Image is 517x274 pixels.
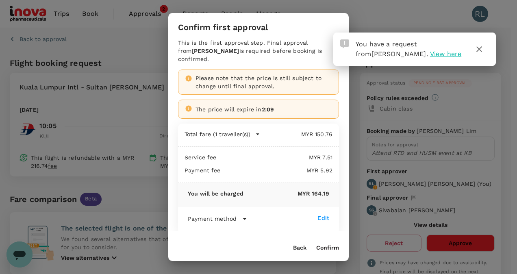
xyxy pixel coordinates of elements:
[178,39,339,63] div: This is the first approval step. Final approval from is required before booking is confirmed.
[317,214,329,222] div: Edit
[316,245,339,251] button: Confirm
[196,74,332,90] div: Please note that the price is still subject to change until final approval.
[340,39,349,48] img: Approval Request
[293,245,306,251] button: Back
[178,23,268,32] h3: Confirm first approval
[243,189,329,198] p: MYR 164.19
[260,130,332,138] p: MYR 150.76
[356,40,428,58] span: You have a request from .
[262,106,274,113] span: 2:09
[430,50,461,58] span: View here
[196,105,332,113] div: The price will expire in
[371,50,426,58] span: [PERSON_NAME]
[192,48,239,54] b: [PERSON_NAME]
[185,130,260,138] button: Total fare (1 traveller(s))
[188,215,237,223] p: Payment method
[221,166,332,174] p: MYR 5.92
[185,130,250,138] p: Total fare (1 traveller(s))
[217,153,332,161] p: MYR 7.51
[185,153,217,161] p: Service fee
[188,189,243,198] p: You will be charged
[185,166,221,174] p: Payment fee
